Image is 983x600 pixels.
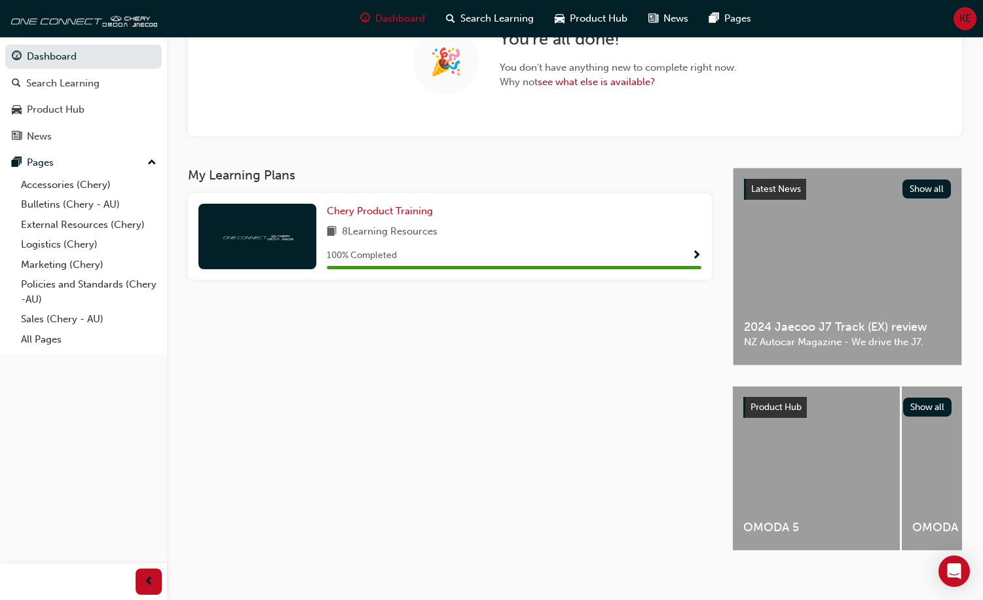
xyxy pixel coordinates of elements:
[144,574,154,590] span: prev-icon
[5,71,162,96] a: Search Learning
[663,11,688,26] span: News
[648,10,658,27] span: news-icon
[544,5,638,32] a: car-iconProduct Hub
[12,104,22,116] span: car-icon
[327,205,433,217] span: Chery Product Training
[16,255,162,275] a: Marketing (Chery)
[5,151,162,175] button: Pages
[430,54,462,69] span: 🎉
[5,124,162,149] a: News
[733,168,962,366] a: Latest NewsShow all2024 Jaecoo J7 Track (EX) reviewNZ Autocar Magazine - We drive the J7.
[744,320,951,335] span: 2024 Jaecoo J7 Track (EX) review
[360,10,370,27] span: guage-icon
[221,230,293,242] img: oneconnect
[5,98,162,122] a: Product Hub
[27,129,52,144] div: News
[12,157,22,169] span: pages-icon
[16,329,162,350] a: All Pages
[16,195,162,215] a: Bulletins (Chery - AU)
[26,76,100,91] div: Search Learning
[16,175,162,195] a: Accessories (Chery)
[12,51,22,63] span: guage-icon
[12,78,21,90] span: search-icon
[327,224,337,240] span: book-icon
[5,45,162,69] a: Dashboard
[692,250,701,262] span: Show Progress
[500,75,737,90] span: Why not
[724,11,751,26] span: Pages
[902,179,952,198] button: Show all
[954,7,976,30] button: KE
[16,309,162,329] a: Sales (Chery - AU)
[375,11,425,26] span: Dashboard
[538,76,655,88] a: see what else is available?
[12,131,22,143] span: news-icon
[744,179,951,200] a: Latest NewsShow all
[751,402,802,413] span: Product Hub
[743,397,952,418] a: Product HubShow all
[938,555,970,587] div: Open Intercom Messenger
[327,248,397,263] span: 100 % Completed
[342,224,437,240] span: 8 Learning Resources
[436,5,544,32] a: search-iconSearch Learning
[350,5,436,32] a: guage-iconDashboard
[16,215,162,235] a: External Resources (Chery)
[733,386,900,550] a: OMODA 5
[147,155,157,172] span: up-icon
[699,5,762,32] a: pages-iconPages
[743,520,889,535] span: OMODA 5
[959,11,971,26] span: KE
[744,335,951,350] span: NZ Autocar Magazine - We drive the J7.
[327,204,438,219] a: Chery Product Training
[903,398,952,417] button: Show all
[709,10,719,27] span: pages-icon
[27,102,84,117] div: Product Hub
[638,5,699,32] a: news-iconNews
[570,11,627,26] span: Product Hub
[7,5,157,31] img: oneconnect
[16,234,162,255] a: Logistics (Chery)
[16,274,162,309] a: Policies and Standards (Chery -AU)
[500,29,737,50] h2: You ' re all done!
[692,248,701,264] button: Show Progress
[188,168,712,183] h3: My Learning Plans
[555,10,565,27] span: car-icon
[5,42,162,151] button: DashboardSearch LearningProduct HubNews
[500,60,737,75] span: You don ' t have anything new to complete right now.
[446,10,455,27] span: search-icon
[27,155,54,170] div: Pages
[751,183,801,195] span: Latest News
[460,11,534,26] span: Search Learning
